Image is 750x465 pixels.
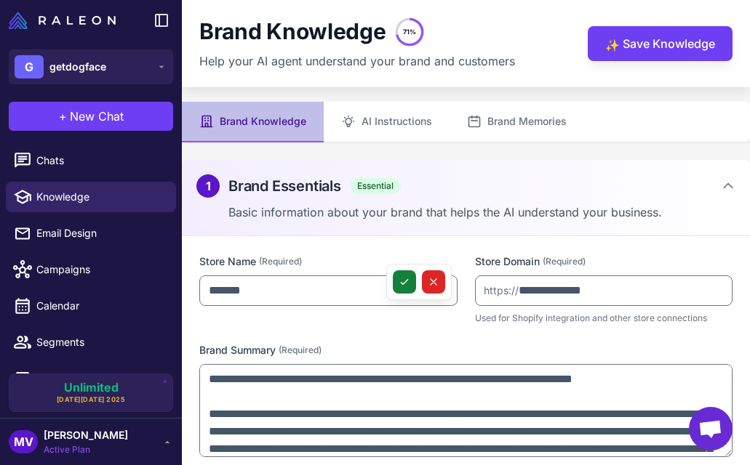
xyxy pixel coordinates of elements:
img: Raleon Logo [9,12,116,29]
div: G [15,55,44,78]
a: Analytics [6,363,176,394]
a: Calendar [6,291,176,321]
span: (Required) [279,344,322,357]
div: 1 [196,174,220,198]
div: MV [9,430,38,453]
a: Knowledge [6,182,176,212]
span: getdogface [49,59,106,75]
span: Knowledge [36,189,164,205]
button: Brand Memories [450,102,584,142]
a: Segments [6,327,176,357]
a: Campaigns [6,254,176,285]
span: + [59,108,67,125]
a: Email Design [6,218,176,248]
span: (Required) [259,255,302,268]
a: Chats [6,145,176,176]
h2: Brand Essentials [228,175,341,197]
span: Active Plan [44,443,128,456]
label: Store Domain [475,254,733,270]
p: Help your AI agent understand your brand and customers [199,52,515,70]
span: Campaigns [36,262,164,278]
span: [PERSON_NAME] [44,427,128,443]
span: (Required) [543,255,586,268]
button: Save changes [393,270,416,294]
button: +New Chat [9,102,173,131]
h1: Brand Knowledge [199,18,386,46]
span: Segments [36,334,164,350]
p: Basic information about your brand that helps the AI understand your business. [228,203,735,221]
p: Used for Shopify integration and other store connections [475,312,733,325]
a: Raleon Logo [9,12,121,29]
span: Calendar [36,298,164,314]
label: Store Name [199,254,458,270]
span: New Chat [70,108,124,125]
label: Brand Summary [199,342,733,358]
button: ✨Save Knowledge [588,26,733,61]
span: Analytics [36,371,164,387]
span: Unlimited [64,381,119,393]
span: Email Design [36,225,164,241]
text: 71% [403,28,416,36]
span: Essential [350,178,401,194]
button: Brand Knowledge [182,102,324,142]
span: ✨ [605,36,617,48]
button: AI Instructions [324,102,450,142]
button: Ggetdogface [9,49,173,84]
span: Chats [36,153,164,169]
span: [DATE][DATE] 2025 [57,395,126,405]
button: Cancel changes [422,270,445,294]
div: Open chat [689,407,733,450]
